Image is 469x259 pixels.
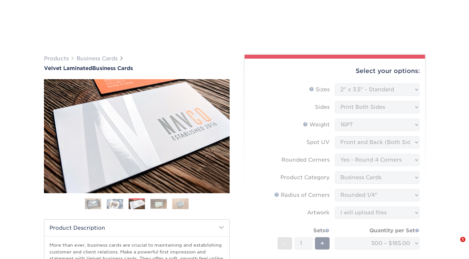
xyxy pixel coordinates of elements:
img: Business Cards 03 [129,199,145,209]
img: Business Cards 02 [107,199,123,209]
span: 1 [460,237,465,242]
img: Velvet Laminated 03 [44,79,230,193]
div: Select your options: [250,59,420,83]
span: Velvet Laminated [44,65,92,71]
img: Business Cards 04 [150,199,167,209]
a: Business Cards [77,55,118,62]
h2: Product Description [44,220,229,236]
iframe: Intercom live chat [447,237,462,252]
img: Business Cards 05 [172,198,189,209]
a: Products [44,55,69,62]
img: Business Cards 01 [85,196,101,212]
iframe: Google Customer Reviews [2,239,55,257]
h1: Business Cards [44,65,230,71]
a: Velvet LaminatedBusiness Cards [44,65,230,71]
